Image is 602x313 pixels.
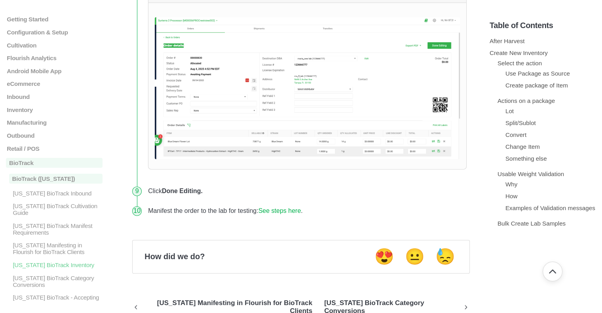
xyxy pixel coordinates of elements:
button: Neutral feedback button [403,247,427,266]
p: [US_STATE] Manifesting in Flourish for BioTrack Clients [12,242,103,255]
a: [US_STATE] BioTrack Cultivation Guide [6,203,103,216]
a: Bulk Create Lab Samples [498,220,566,227]
a: Create package of Item [505,82,568,89]
button: Go back to top of document [543,262,562,281]
a: Configuration & Setup [6,29,103,36]
strong: Done Editing. [162,188,203,194]
a: [US_STATE] BioTrack Inbound [6,190,103,196]
a: BioTrack [6,158,103,168]
p: [US_STATE] BioTrack Inbound [12,190,103,196]
a: Change Item [505,143,540,150]
a: Select the action [498,60,542,66]
button: Positive feedback button [372,247,397,266]
a: Split/Sublot [505,120,536,126]
a: Something else [505,155,547,162]
a: Outbound [6,132,103,139]
a: BioTrack ([US_STATE]) [6,174,103,184]
img: outbound-order.png [155,17,460,159]
a: Use Package as Source [505,70,570,77]
p: [US_STATE] BioTrack Inventory [12,262,103,268]
a: See steps here [258,207,301,214]
a: [US_STATE] BioTrack Category Conversions [6,275,103,288]
p: [US_STATE] BioTrack Category Conversions [12,275,103,288]
a: Create New Inventory [490,49,548,56]
a: Inbound [6,93,103,100]
a: [US_STATE] BioTrack Manifest Requirements [6,222,103,236]
p: [US_STATE] BioTrack - Accepting Rejected Inventory [12,294,103,307]
section: Table of Contents [490,8,596,301]
a: Why [505,181,517,188]
a: Getting Started [6,16,103,23]
a: Cultivation [6,42,103,48]
p: BioTrack ([US_STATE]) [9,174,103,184]
h5: Table of Contents [490,21,596,30]
a: [US_STATE] Manifesting in Flourish for BioTrack Clients [6,242,103,255]
a: Lot [505,108,514,114]
a: Retail / POS [6,145,103,152]
a: Flourish Analytics [6,55,103,61]
a: Convert [505,131,526,138]
a: eCommerce [6,80,103,87]
li: Click [145,181,470,201]
a: [US_STATE] BioTrack - Accepting Rejected Inventory [6,294,103,307]
a: After Harvest [490,38,525,44]
p: [US_STATE] BioTrack Manifest Requirements [12,222,103,236]
a: Actions on a package [498,97,555,104]
a: Usable Weight Validation [498,171,564,177]
a: Android Mobile App [6,68,103,74]
a: [US_STATE] BioTrack Inventory [6,262,103,268]
p: How did we do? [144,252,205,261]
a: Examples of Validation messages [505,205,595,211]
a: Manufacturing [6,119,103,126]
a: Inventory [6,106,103,113]
li: Manifest the order to the lab for testing: . [145,201,470,221]
a: How [505,193,517,199]
button: Negative feedback button [433,247,458,266]
p: [US_STATE] BioTrack Cultivation Guide [12,203,103,216]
